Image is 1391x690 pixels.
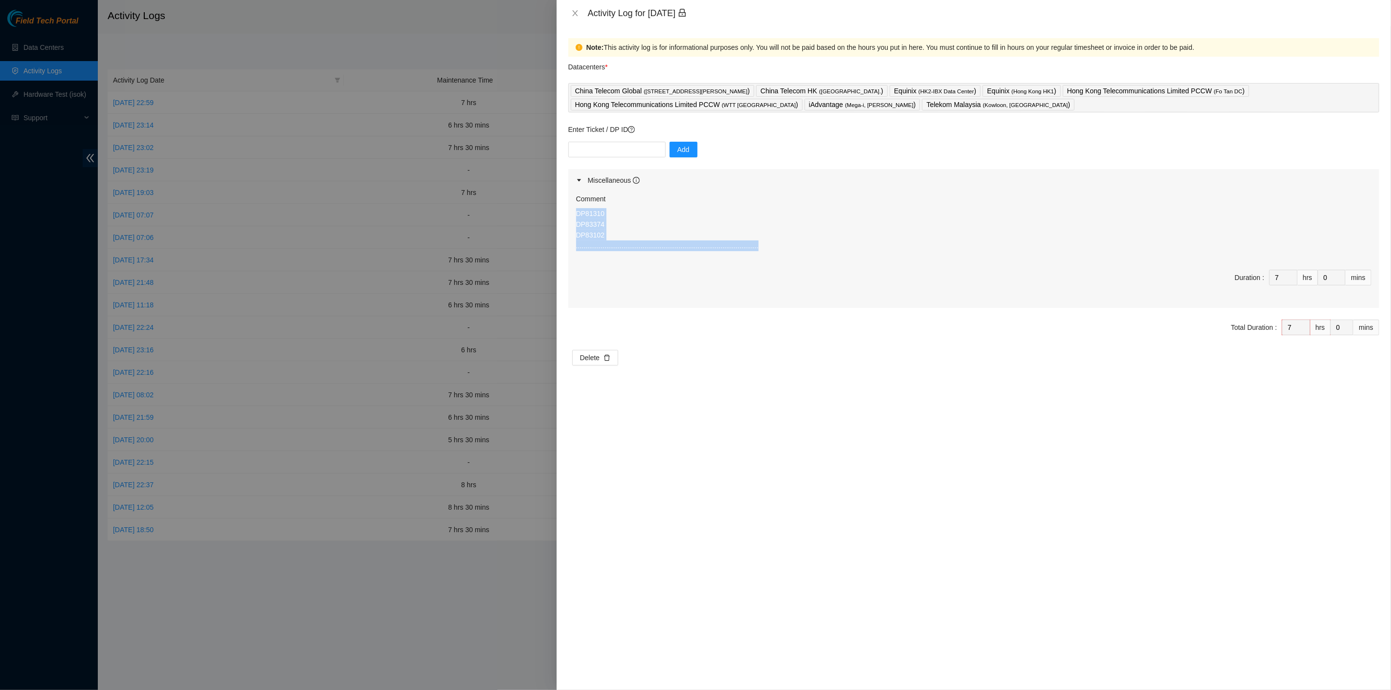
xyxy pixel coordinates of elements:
p: Equinix ) [894,86,976,97]
p: Equinix ) [987,86,1056,97]
span: ( [GEOGRAPHIC_DATA]. [819,88,881,94]
span: ( Fo Tan DC [1214,88,1243,94]
div: hrs [1310,320,1331,335]
p: Datacenters [568,57,608,72]
span: ( [STREET_ADDRESS][PERSON_NAME] [644,88,747,94]
label: Comment [576,194,606,204]
span: caret-right [576,177,582,183]
div: This activity log is for informational purposes only. You will not be paid based on the hours you... [586,42,1372,53]
p: Telekom Malaysia ) [926,99,1070,110]
div: Total Duration : [1231,322,1277,333]
span: ( Hong Kong HK1 [1011,88,1054,94]
button: Deletedelete [572,350,618,366]
div: Miscellaneous [588,175,640,186]
p: iAdvantage ) [809,99,916,110]
span: ( Kowloon, [GEOGRAPHIC_DATA] [983,102,1068,108]
div: mins [1346,270,1371,285]
button: Close [568,9,582,18]
span: lock [678,8,687,17]
strong: Note: [586,42,604,53]
span: info-circle [633,177,640,184]
span: ( WTT [GEOGRAPHIC_DATA] [722,102,796,108]
button: Add [670,142,697,157]
p: Enter Ticket / DP ID [568,124,1379,135]
div: Activity Log for [DATE] [588,8,1379,19]
div: Duration : [1234,272,1264,283]
div: Miscellaneous info-circle [568,169,1379,192]
span: delete [604,354,610,362]
span: close [571,9,579,17]
p: DP81310 DP83374 DP83102 ............................................................................ [576,208,1371,251]
p: Hong Kong Telecommunications Limited PCCW ) [575,99,798,110]
span: ( Mega-i, [PERSON_NAME] [845,102,914,108]
p: China Telecom HK ) [761,86,883,97]
span: Add [677,144,690,155]
span: exclamation-circle [576,44,583,51]
p: Hong Kong Telecommunications Limited PCCW ) [1067,86,1245,97]
span: Delete [580,352,600,363]
div: hrs [1298,270,1318,285]
p: China Telecom Global ) [575,86,750,97]
span: question-circle [628,126,635,133]
span: ( HK2-IBX Data Center [919,88,974,94]
div: mins [1353,320,1379,335]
